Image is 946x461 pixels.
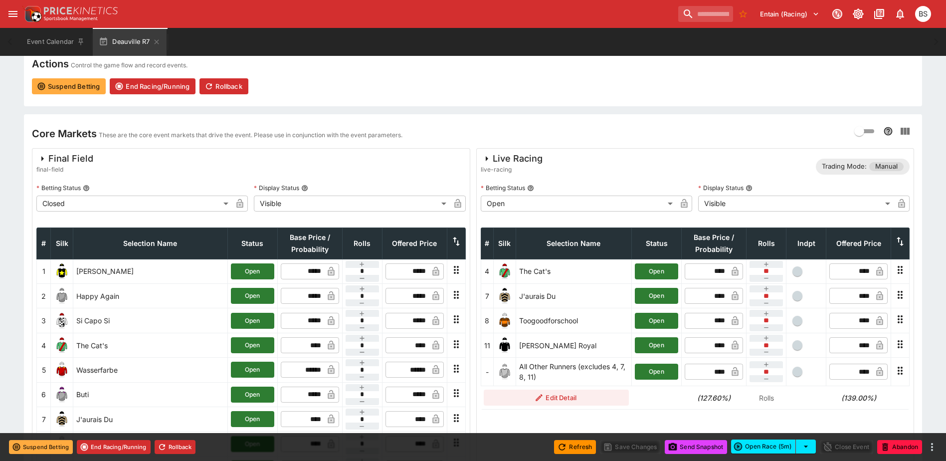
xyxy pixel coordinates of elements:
button: Open [231,263,274,279]
td: - [481,358,493,386]
img: runner 4 [54,337,70,353]
button: Brendan Scoble [912,3,934,25]
th: Rolls [342,228,382,259]
th: Silk [51,228,73,259]
img: blank-silk.png [497,364,513,380]
button: Open [231,337,274,353]
th: Independent [786,228,826,259]
button: Suspend Betting [32,78,106,94]
span: live-racing [481,165,543,175]
input: search [678,6,733,22]
button: select merge strategy [796,440,816,454]
p: Control the game flow and record events. [71,60,188,70]
button: End Racing/Running [110,78,195,94]
button: Select Tenant [754,6,825,22]
img: runner 3 [54,313,70,329]
p: Betting Status [36,184,81,192]
button: No Bookmarks [735,6,751,22]
div: split button [731,440,816,454]
div: Final Field [36,153,93,165]
td: 8 [37,432,51,456]
button: Open [231,288,274,304]
th: Status [632,228,682,259]
img: Sportsbook Management [44,16,98,21]
button: Display Status [301,185,308,192]
th: Status [227,228,277,259]
div: Open [481,196,676,212]
button: Open Race (5m) [731,440,796,454]
td: Si Capo Si [73,308,228,333]
td: 7 [481,284,493,308]
button: Suspend Betting [9,440,73,454]
button: Toggle light/dark mode [849,5,867,23]
td: The Cat's [73,333,228,357]
span: final-field [36,165,93,175]
button: Display Status [746,185,753,192]
div: Visible [254,196,449,212]
button: Rollback [199,78,248,94]
button: Betting Status [527,185,534,192]
p: These are the core event markets that drive the event. Please use in conjunction with the event p... [99,130,402,140]
h4: Core Markets [32,127,97,140]
button: Open [231,411,274,427]
td: 6 [37,382,51,407]
td: 5 [37,358,51,382]
td: Buti [73,382,228,407]
td: Toogoodforschool [516,308,632,333]
td: 4 [481,259,493,283]
img: runner 2 [54,288,70,304]
td: J'aurais Du [516,284,632,308]
button: Open [635,263,678,279]
button: Refresh [554,440,596,454]
th: # [481,228,493,259]
button: Betting Status [83,185,90,192]
div: Visible [698,196,894,212]
th: Offered Price [826,228,891,259]
button: open drawer [4,5,22,23]
img: runner 6 [54,387,70,403]
td: J'aurais Du [73,407,228,432]
img: runner 1 [54,263,70,279]
button: Edit Detail [484,390,629,406]
img: PriceKinetics [44,7,118,14]
td: 2 [37,284,51,308]
button: Abandon [877,440,922,454]
button: Event Calendar [21,28,91,56]
button: Open [231,362,274,378]
img: runner 4 [497,263,513,279]
button: Open [635,288,678,304]
th: Base Price / Probability [277,228,342,259]
button: Deauville R7 [93,28,167,56]
td: The Cat's [516,259,632,283]
td: 8 [481,308,493,333]
td: 4 [37,333,51,357]
p: Display Status [254,184,299,192]
img: runner 11 [497,337,513,353]
span: Mark an event as closed and abandoned. [877,441,922,451]
h6: (139.00%) [829,393,888,403]
img: runner 7 [54,411,70,427]
div: Closed [36,196,232,212]
button: Open [635,313,678,329]
td: 1 [37,259,51,283]
td: Wasserfarbe [73,358,228,382]
button: more [926,441,938,453]
td: All Other Runners (excludes 4, 7, 8, 11) [516,358,632,386]
button: Send Snapshot [665,440,727,454]
td: Toogoodforschool [73,432,228,456]
th: # [37,228,51,259]
h6: (127.60%) [685,393,744,403]
th: Selection Name [73,228,228,259]
img: PriceKinetics Logo [22,4,42,24]
button: Documentation [870,5,888,23]
td: 7 [37,407,51,432]
img: runner 5 [54,362,70,378]
td: 3 [37,308,51,333]
button: Connected to PK [828,5,846,23]
th: Silk [493,228,516,259]
p: Trading Mode: [822,162,867,172]
button: Notifications [891,5,909,23]
p: Display Status [698,184,744,192]
button: Open [635,364,678,380]
th: Selection Name [516,228,632,259]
